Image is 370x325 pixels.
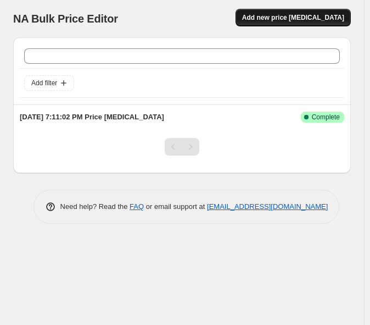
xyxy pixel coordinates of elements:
[24,75,74,91] button: Add filter
[144,202,207,211] span: or email support at
[31,79,57,87] span: Add filter
[20,113,164,121] span: [DATE] 7:11:02 PM Price [MEDICAL_DATA]
[242,13,344,22] span: Add new price [MEDICAL_DATA]
[236,9,351,26] button: Add new price [MEDICAL_DATA]
[13,13,118,25] span: NA Bulk Price Editor
[60,202,130,211] span: Need help? Read the
[130,202,144,211] a: FAQ
[165,138,199,156] nav: Pagination
[312,113,340,122] span: Complete
[207,202,328,211] a: [EMAIL_ADDRESS][DOMAIN_NAME]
